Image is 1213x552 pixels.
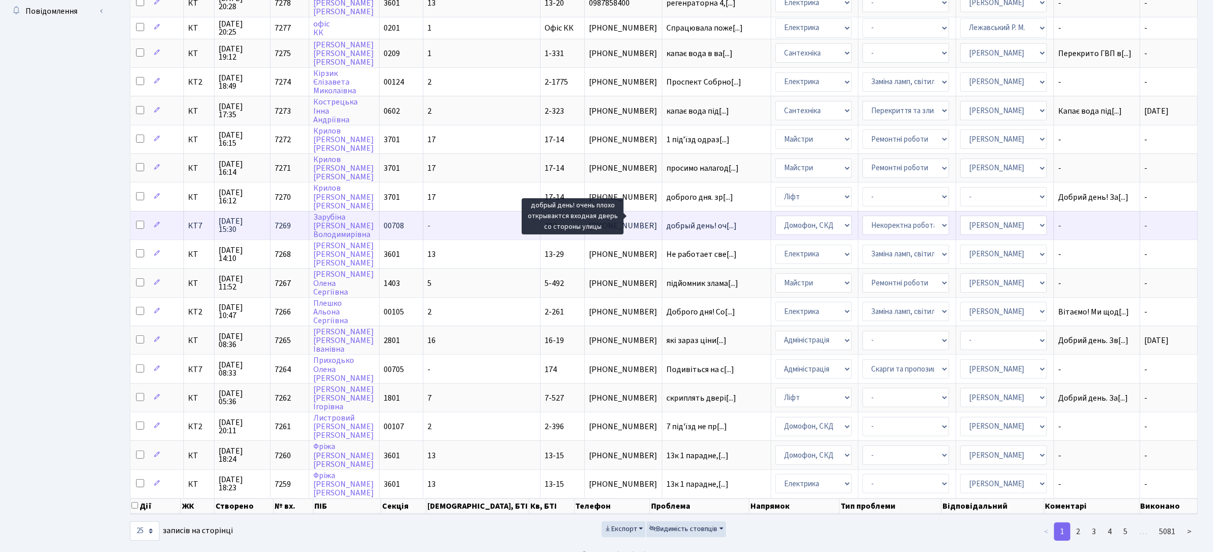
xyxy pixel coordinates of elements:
span: - [1144,220,1147,231]
span: - [1058,423,1136,431]
span: 7261 [275,421,291,432]
span: КТ2 [188,308,210,316]
span: - [1144,278,1147,289]
span: [PHONE_NUMBER] [589,394,658,402]
span: [DATE] 05:36 [219,389,266,406]
span: - [1144,392,1147,404]
span: [DATE] 15:30 [219,217,266,233]
span: [PHONE_NUMBER] [589,308,658,316]
span: КТ [188,49,210,58]
span: підйомник злама[...] [666,278,738,289]
span: КТ2 [188,78,210,86]
span: [DATE] 19:12 [219,45,266,61]
span: 7273 [275,106,291,117]
span: 7268 [275,249,291,260]
span: 1403 [384,278,400,289]
span: Не работает све[...] [666,249,737,260]
span: - [1058,78,1136,86]
span: - [1144,22,1147,34]
span: - [1144,76,1147,88]
span: [PHONE_NUMBER] [589,136,658,144]
span: [DATE] 08:36 [219,332,266,349]
span: 00105 [384,306,404,318]
button: Видимість стовпців [646,521,726,537]
span: [DATE] 16:15 [219,131,266,147]
span: 1 підʼїзд одраз[...] [666,134,730,145]
span: [DATE] 11:52 [219,275,266,291]
span: [DATE] 18:49 [219,74,266,90]
span: Спрацювала поже[...] [666,22,743,34]
span: - [1144,364,1147,375]
span: 16 [427,335,436,346]
span: 7270 [275,192,291,203]
span: 13-15 [545,479,564,490]
span: [DATE] 16:14 [219,160,266,176]
span: КТ7 [188,365,210,374]
span: Перекрито ГВП в[...] [1058,48,1131,59]
th: Дії [130,498,181,514]
th: № вх. [274,498,314,514]
a: 5 [1117,522,1134,541]
span: 3701 [384,163,400,174]
span: 7-527 [545,392,564,404]
span: 17-14 [545,163,564,174]
button: Експорт [602,521,646,537]
span: 2-323 [545,106,564,117]
span: [PHONE_NUMBER] [589,78,658,86]
span: - [1058,365,1136,374]
div: добрый день! очень плохо открывактся входная дверь со стороны улицы [522,198,624,234]
span: [PHONE_NUMBER] [589,480,658,488]
span: 5-492 [545,278,564,289]
span: [PHONE_NUMBER] [589,164,658,172]
span: 17-14 [545,192,564,203]
a: Фріжа[PERSON_NAME][PERSON_NAME] [313,441,374,470]
span: 3701 [384,134,400,145]
span: 16-19 [545,335,564,346]
span: Видимість стовпців [649,524,717,534]
a: [PERSON_NAME][PERSON_NAME]Іванівна [313,326,374,355]
span: [PHONE_NUMBER] [589,24,658,32]
span: КТ [188,336,210,345]
a: ПлешкоАльонаСергіївна [313,298,348,326]
span: 1801 [384,392,400,404]
span: - [1058,24,1136,32]
span: [DATE] 20:25 [219,20,266,36]
span: 00107 [384,421,404,432]
span: 7262 [275,392,291,404]
span: [DATE] [1144,106,1169,117]
a: [PERSON_NAME][PERSON_NAME][PERSON_NAME] [313,240,374,269]
a: 3 [1086,522,1102,541]
span: - [1144,479,1147,490]
a: офісКК [313,18,330,38]
a: [PERSON_NAME]ОленаСергіївна [313,269,374,298]
span: Експорт [604,524,637,534]
th: [DEMOGRAPHIC_DATA], БТІ [426,498,529,514]
span: 0602 [384,106,400,117]
span: - [1144,48,1147,59]
span: - [1058,452,1136,460]
span: 00705 [384,364,404,375]
span: - [1144,192,1147,203]
span: 7272 [275,134,291,145]
span: КТ [188,279,210,287]
span: які зараз ціни[...] [666,335,726,346]
span: КТ [188,24,210,32]
span: 7269 [275,220,291,231]
span: - [1144,421,1147,432]
span: КТ7 [188,222,210,230]
span: 5 [427,278,432,289]
span: 1 [427,22,432,34]
span: 7274 [275,76,291,88]
span: 00708 [384,220,404,231]
span: - [1144,134,1147,145]
span: 7275 [275,48,291,59]
span: КТ [188,193,210,201]
span: - [1058,279,1136,287]
a: [PERSON_NAME][PERSON_NAME]Ігорівна [313,384,374,412]
span: 7271 [275,163,291,174]
span: - [1144,163,1147,174]
span: [DATE] 10:47 [219,303,266,320]
span: 7 під'їзд не пр[...] [666,421,727,432]
span: 13 [427,450,436,461]
span: [PHONE_NUMBER] [589,107,658,115]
